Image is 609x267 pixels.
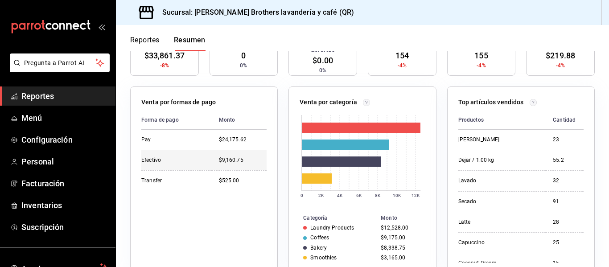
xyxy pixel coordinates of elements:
span: $0.00 [313,54,333,66]
th: Cantidad [546,111,583,130]
span: Configuración [21,134,108,146]
div: Lavado [458,177,539,185]
span: Reportes [21,90,108,102]
div: 55.2 [553,156,576,164]
span: 0% [240,62,247,70]
div: Dejar / 1.00 kg [458,156,539,164]
a: Pregunta a Parrot AI [6,65,110,74]
p: Top artículos vendidos [458,98,524,107]
div: Secado [458,198,539,205]
div: Laundry Products [310,225,354,231]
text: 2K [318,193,324,198]
text: 0 [300,193,303,198]
span: Menú [21,112,108,124]
div: 23 [553,136,576,144]
div: Pay [141,136,205,144]
div: Latte [458,218,539,226]
button: Pregunta a Parrot AI [10,53,110,72]
th: Monto [377,213,436,223]
div: Efectivo [141,156,205,164]
div: 15 [553,259,576,267]
p: Venta por categoría [300,98,357,107]
div: Bakery [310,245,327,251]
div: $9,160.75 [219,156,267,164]
div: Capuccino [458,239,539,246]
div: $24,175.62 [219,136,267,144]
div: Coffees [310,234,329,241]
text: 12K [411,193,420,198]
span: Inventarios [21,199,108,211]
span: $219.88 [546,49,575,62]
span: -4% [477,62,486,70]
div: $9,175.00 [381,234,421,241]
text: 10K [393,193,401,198]
text: 4K [337,193,343,198]
div: Coconut Dream [458,259,539,267]
div: 32 [553,177,576,185]
span: 155 [474,49,488,62]
div: 25 [553,239,576,246]
text: 6K [356,193,362,198]
span: Personal [21,156,108,168]
th: Forma de pago [141,111,212,130]
span: Pregunta a Parrot AI [24,58,96,68]
div: Transfer [141,177,205,185]
span: Facturación [21,177,108,189]
div: navigation tabs [130,36,206,51]
span: 0% [319,66,326,74]
th: Categoría [289,213,377,223]
div: Smoothies [310,255,337,261]
div: 28 [553,218,576,226]
p: Venta por formas de pago [141,98,216,107]
div: $3,165.00 [381,255,421,261]
span: -8% [160,62,169,70]
th: Monto [212,111,267,130]
span: 154 [395,49,409,62]
button: Resumen [174,36,206,51]
span: 0 [241,49,246,62]
div: $8,338.75 [381,245,421,251]
span: Suscripción [21,221,108,233]
div: [PERSON_NAME] [458,136,539,144]
span: -4% [556,62,565,70]
span: $33,861.37 [144,49,185,62]
span: -4% [398,62,407,70]
div: $525.00 [219,177,267,185]
th: Productos [458,111,546,130]
h3: Sucursal: [PERSON_NAME] Brothers lavandería y café (QR) [155,7,354,18]
button: open_drawer_menu [98,23,105,30]
button: Reportes [130,36,160,51]
div: 91 [553,198,576,205]
div: $12,528.00 [381,225,421,231]
text: 8K [375,193,381,198]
